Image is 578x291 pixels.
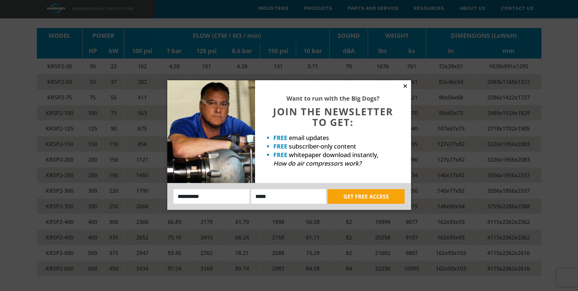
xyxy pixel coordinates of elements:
[286,94,380,102] strong: Want to run with the Big Dogs?
[273,134,287,142] strong: FREE
[289,142,356,150] span: subscriber-only content
[273,151,287,159] strong: FREE
[328,189,405,204] button: GET FREE ACCESS
[273,105,393,129] span: JOIN THE NEWSLETTER TO GET:
[402,83,408,89] button: Close
[251,189,326,204] input: Email
[273,159,361,167] em: How do air compressors work?
[273,142,287,150] strong: FREE
[289,134,329,142] span: email updates
[289,151,378,159] span: whitepaper download instantly,
[173,189,250,204] input: Name:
